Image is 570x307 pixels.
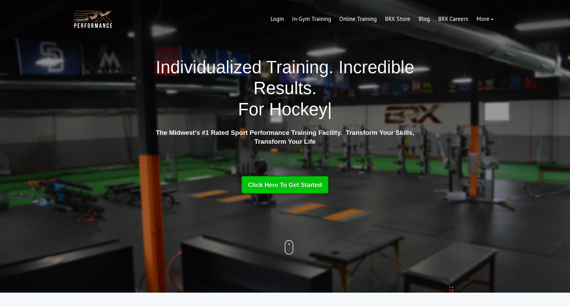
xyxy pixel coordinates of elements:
div: Navigation Menu [266,11,498,27]
a: Online Training [335,11,381,27]
a: In-Gym Training [288,11,335,27]
span: | [327,100,332,119]
a: BRX Store [381,11,414,27]
h1: Individualized Training. Incredible Results. [153,57,417,120]
iframe: Chat Widget [446,236,570,307]
a: Click Here To Get Started [241,176,329,194]
a: Login [266,11,288,27]
a: BRX Careers [434,11,472,27]
img: BRX Transparent Logo-2 [73,9,114,30]
a: More [472,11,498,27]
div: Drag [449,280,453,300]
span: For Hockey [238,100,328,119]
a: Blog [414,11,434,27]
strong: The Midwest's #1 Rated Sport Performance Training Facility. Transform Your Skills, Transform Your... [156,129,414,145]
span: Click Here To Get Started [248,181,322,188]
